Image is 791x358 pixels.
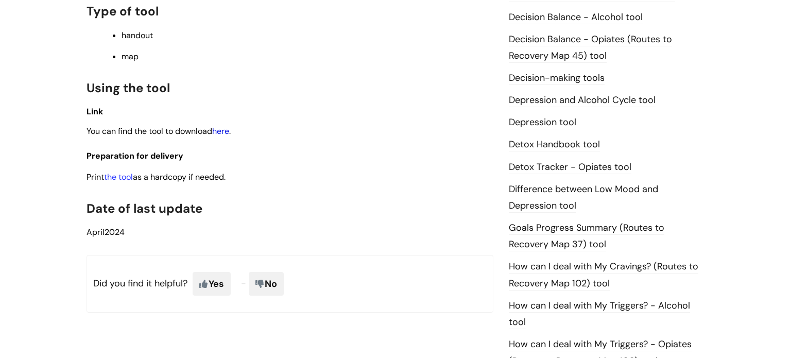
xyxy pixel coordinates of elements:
span: April [87,227,105,237]
a: How can I deal with My Triggers? - Alcohol tool [509,299,690,329]
p: Did you find it helpful? [87,255,493,313]
a: How can I deal with My Cravings? (Routes to Recovery Map 102) tool [509,260,698,290]
a: the tool [104,172,133,182]
span: Link [87,106,103,117]
a: Difference between Low Mood and Depression tool [509,183,658,213]
a: Decision-making tools [509,72,605,85]
span: Yes [193,272,231,296]
span: map [122,51,139,62]
span: 2024 [87,227,125,237]
a: Goals Progress Summary (Routes to Recovery Map 37) tool [509,221,664,251]
a: Depression and Alcohol Cycle tool [509,94,656,107]
span: handout [122,30,153,41]
span: No [249,272,284,296]
a: Decision Balance - Opiates (Routes to Recovery Map 45) tool [509,33,672,63]
span: Print as a hardcopy if needed. [87,172,226,182]
a: Detox Handbook tool [509,138,600,151]
a: Decision Balance - Alcohol tool [509,11,643,24]
span: Preparation for delivery [87,150,183,161]
a: here [212,126,229,137]
span: Date of last update [87,200,202,216]
span: Type of tool [87,3,159,19]
a: Depression tool [509,116,576,129]
span: Using the tool [87,80,170,96]
a: Detox Tracker - Opiates tool [509,161,631,174]
span: You can find the tool to download . [87,126,231,137]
